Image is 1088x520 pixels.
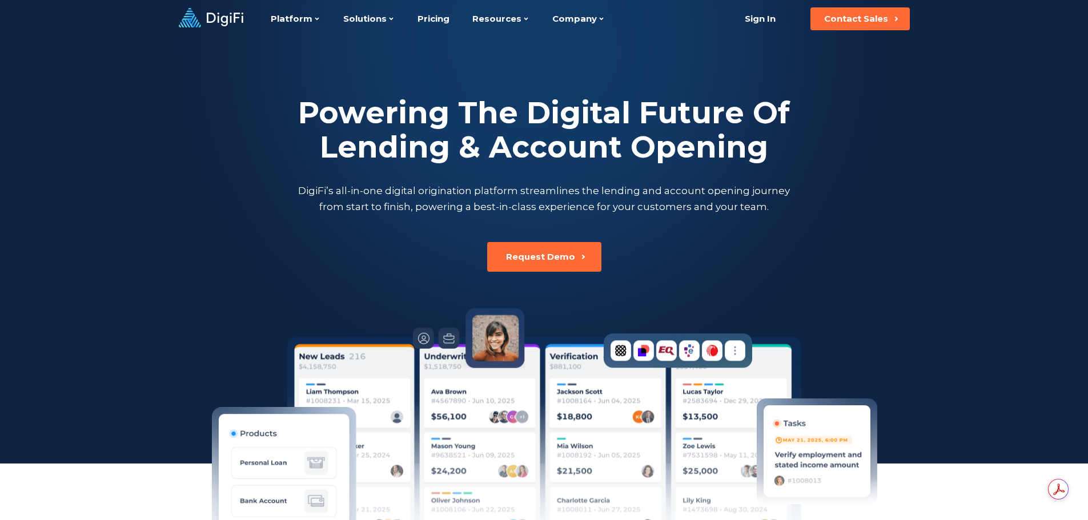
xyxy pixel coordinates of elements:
div: Request Demo [506,251,575,263]
p: DigiFi’s all-in-one digital origination platform streamlines the lending and account opening jour... [296,183,793,215]
div: Contact Sales [824,13,888,25]
h2: Powering The Digital Future Of Lending & Account Opening [296,96,793,164]
a: Sign In [731,7,790,30]
button: Request Demo [487,242,601,272]
button: Contact Sales [810,7,910,30]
